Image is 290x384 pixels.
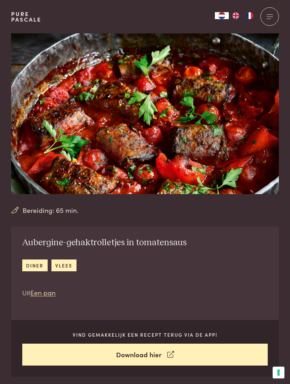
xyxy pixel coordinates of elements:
[23,205,79,215] span: Bereiding: 65 min.
[11,33,279,194] img: Aubergine-gehaktrolletjes in tomatensaus
[22,331,268,338] p: Vind gemakkelijk een recept terug via de app!
[215,12,229,19] div: Language
[273,367,284,378] button: Uw voorkeuren voor toestemming voor trackingtechnologieën
[30,288,56,297] a: Een pan
[22,288,187,298] p: Uit
[229,12,243,19] a: EN
[22,237,187,248] h2: Aubergine-gehaktrolletjes in tomatensaus
[11,11,41,22] a: PurePascale
[215,12,257,19] aside: Language selected: Nederlands
[51,259,76,271] a: vlees
[215,12,229,19] a: NL
[22,259,48,271] a: diner
[229,12,257,19] ul: Language list
[243,12,257,19] a: FR
[22,344,268,366] a: Download hier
